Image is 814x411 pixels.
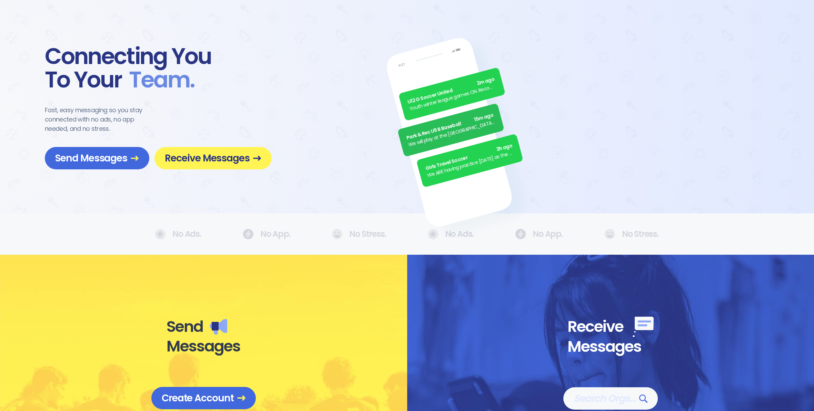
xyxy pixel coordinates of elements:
[332,229,386,239] div: No Stress.
[45,147,149,169] a: Send Messages
[162,392,245,404] span: Create Account
[45,45,272,92] div: Connecting You To Your
[515,229,526,239] img: No Ads.
[210,319,227,335] img: Send messages
[165,152,261,164] span: Receive Messages
[167,317,240,336] div: Send
[428,229,474,240] div: No Ads.
[567,337,654,356] div: Messages
[563,387,658,410] a: Search Orgs…
[425,142,513,172] div: Girls Travel Soccer
[604,229,615,239] img: No Ads.
[55,152,139,164] span: Send Messages
[567,317,654,337] div: Receive
[167,337,240,356] div: Messages
[155,229,201,240] div: No Ads.
[155,229,165,240] img: No Ads.
[332,229,342,239] img: No Ads.
[407,76,495,106] div: U12 G Soccer United
[633,317,654,337] img: Receive messages
[426,149,515,179] div: We ARE having practice [DATE] as the sun is finally out.
[574,392,647,404] span: Search Orgs…
[408,118,496,149] div: We will play at the [GEOGRAPHIC_DATA]. Wear white, be at the field by 5pm.
[515,229,563,239] div: No App.
[122,68,194,92] span: Team .
[151,387,256,409] a: Create Account
[409,83,498,113] div: Youth winter league games ON. Recommend running shoes/sneakers for players as option for footwear.
[495,142,513,154] span: 3h ago
[45,105,155,133] div: Fast, easy messaging so you stay connected with no ads, no app needed, and no stress.
[604,229,659,239] div: No Stress.
[406,112,494,142] div: Park & Rec U9 B Baseball
[243,229,253,239] img: No Ads.
[243,229,291,239] div: No App.
[428,229,438,240] img: No Ads.
[154,147,272,169] a: Receive Messages
[473,112,494,124] span: 15m ago
[476,76,495,87] span: 2m ago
